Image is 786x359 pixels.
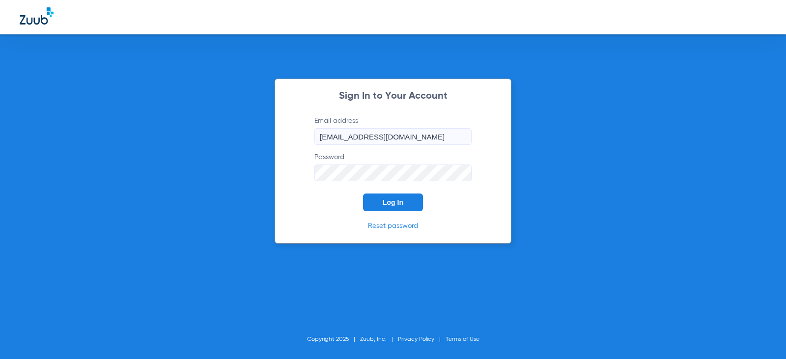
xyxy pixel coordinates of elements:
[360,334,398,344] li: Zuub, Inc.
[20,7,54,25] img: Zuub Logo
[314,152,472,181] label: Password
[314,116,472,145] label: Email address
[446,336,479,342] a: Terms of Use
[307,334,360,344] li: Copyright 2025
[363,193,423,211] button: Log In
[314,165,472,181] input: Password
[398,336,434,342] a: Privacy Policy
[368,222,418,229] a: Reset password
[300,91,486,101] h2: Sign In to Your Account
[314,128,472,145] input: Email address
[383,198,403,206] span: Log In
